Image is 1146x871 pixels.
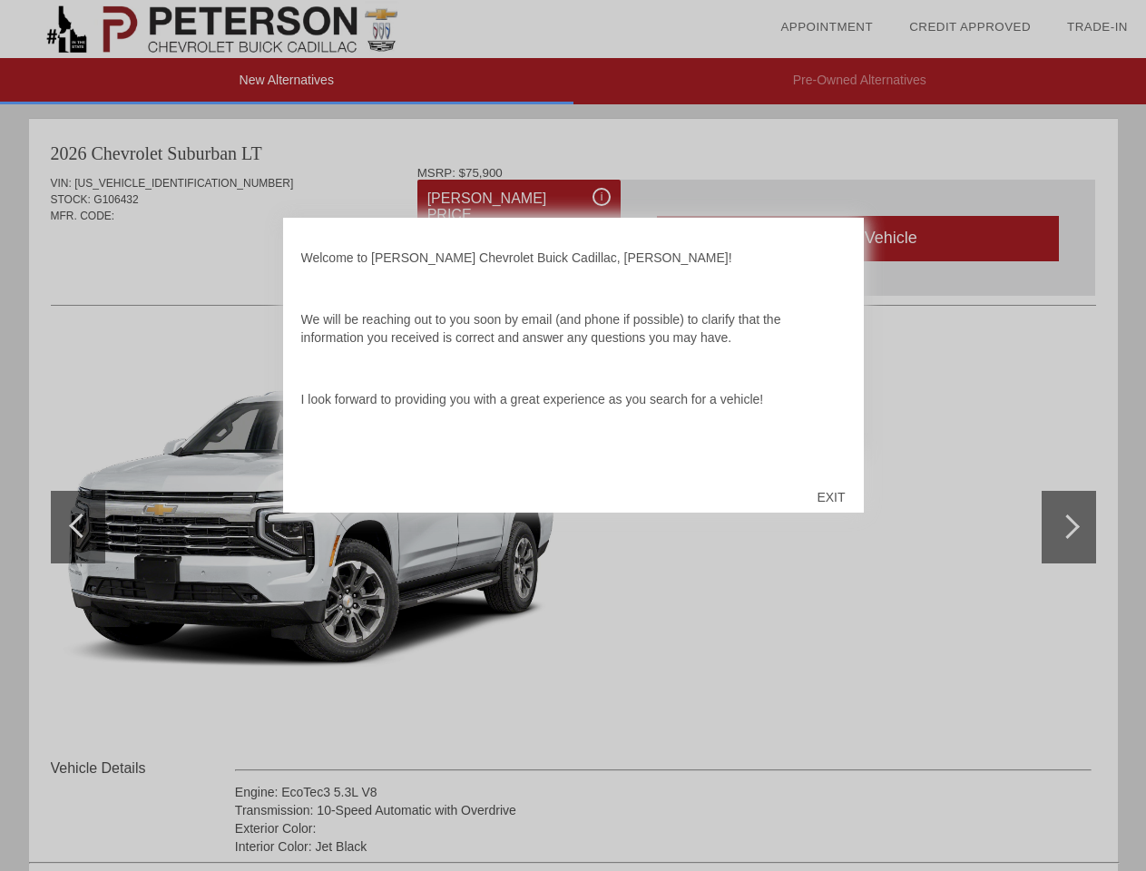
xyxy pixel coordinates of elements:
[909,20,1031,34] a: Credit Approved
[1067,20,1128,34] a: Trade-In
[301,310,846,347] p: We will be reaching out to you soon by email (and phone if possible) to clarify that the informat...
[780,20,873,34] a: Appointment
[301,390,846,408] p: I look forward to providing you with a great experience as you search for a vehicle!
[798,470,863,524] div: EXIT
[301,249,846,267] p: Welcome to [PERSON_NAME] Chevrolet Buick Cadillac, [PERSON_NAME]!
